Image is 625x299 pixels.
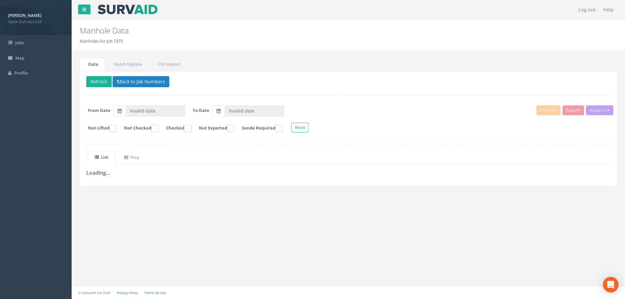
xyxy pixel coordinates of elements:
[225,105,284,116] input: To Date
[15,55,24,61] span: Map
[235,125,283,132] label: Sonde Required
[192,125,234,132] label: Not Exported
[291,123,309,132] button: Reset
[116,151,146,164] a: Map
[81,125,117,132] label: Not Lifted
[586,105,613,115] button: Assign To
[88,107,110,114] label: From Date
[603,277,618,292] div: Open Intercom Messenger
[160,125,191,132] label: Checked
[80,26,526,35] h2: Manhole Data
[78,291,111,295] small: © Kullasoft Ltd 2025
[126,105,185,116] input: From Date
[86,170,610,176] h3: Loading...
[86,76,112,87] button: Refresh
[124,154,139,160] uib-tab-heading: Map
[562,105,584,115] button: Export
[15,40,24,46] span: Jobs
[144,291,166,295] a: Terms of Use
[149,58,187,71] a: CSV Import
[14,70,28,76] span: Profile
[8,19,63,25] span: Apex Surveys Ltd
[113,76,169,87] button: Back to Job Numbers
[117,291,138,295] a: Privacy Policy
[80,58,105,71] a: Data
[193,107,209,114] label: To Date
[95,154,108,160] uib-tab-heading: List
[118,125,159,132] label: Not Checked
[80,38,123,44] li: Manholes for Job 7375
[8,11,63,24] a: [PERSON_NAME] Apex Surveys Ltd
[106,58,149,71] a: Batch Update
[8,12,41,18] strong: [PERSON_NAME]
[86,151,115,164] a: List
[536,105,561,115] button: Preview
